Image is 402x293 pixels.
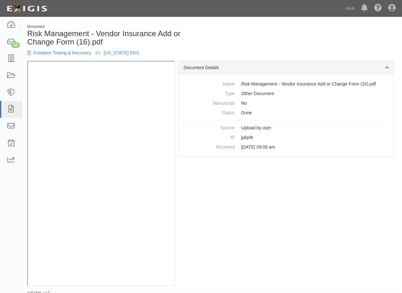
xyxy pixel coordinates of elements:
a: AAA [342,2,358,15]
dd: Other Document [183,89,389,98]
dt: Source [183,123,235,131]
i: Help Center - Complianz [374,4,382,12]
dd: jpkp9r [183,133,389,142]
a: [US_STATE] ERS [103,50,139,55]
a: Freedom Towing & Recovery [34,50,91,55]
dd: Upload by user [183,123,389,133]
img: logo-5460c22ac91f19d4615b14bd174203de0afe785f0fc80cf4dbbc73dc1793850b.png [5,3,49,14]
dd: No [183,98,389,108]
h1: Risk Management - Vendor Insurance Add or Change Form (16).pdf [27,29,207,46]
dt: Type [183,89,235,97]
div: Document Details [179,61,394,74]
dt: Name [183,79,235,87]
div: Document [27,24,207,29]
dd: Risk Management - Vendor Insurance Add or Change Form (16).pdf [183,79,389,89]
dt: ID [183,133,235,141]
dd: [DATE] 09:08 am [183,142,389,152]
div: 53 [11,42,20,48]
dd: Done [183,108,389,118]
dt: Status [183,108,235,116]
dt: Manuscript [183,98,235,106]
dt: Received [183,142,235,150]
